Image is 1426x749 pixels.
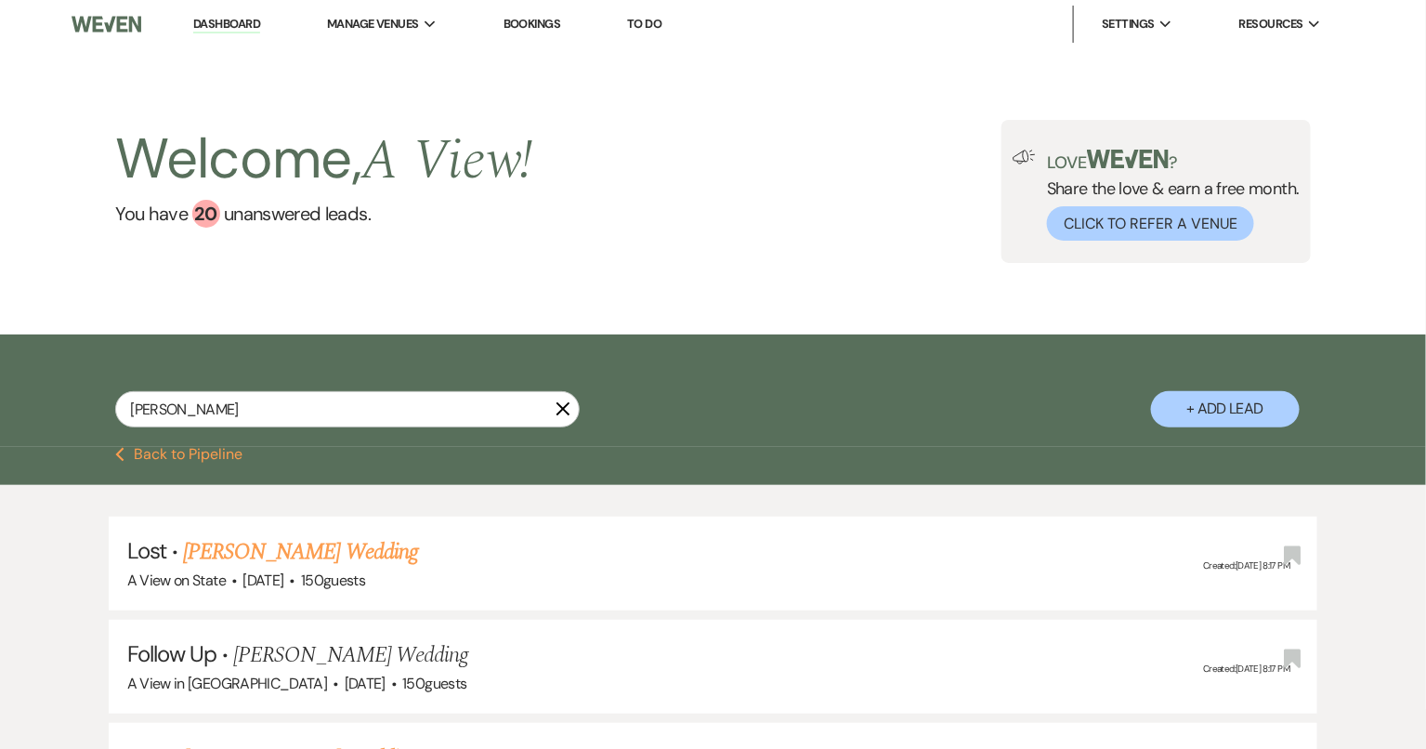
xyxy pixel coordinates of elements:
span: 150 guests [402,674,466,693]
a: Dashboard [193,16,260,33]
span: Lost [127,536,166,565]
span: A View on State [127,571,226,590]
span: [DATE] [242,571,283,590]
h2: Welcome, [115,120,532,200]
button: Click to Refer a Venue [1047,206,1254,241]
input: Search by name, event date, email address or phone number [115,391,580,427]
button: Back to Pipeline [115,447,242,462]
span: Resources [1239,15,1303,33]
img: Weven Logo [72,5,141,44]
img: weven-logo-green.svg [1087,150,1170,168]
span: 150 guests [301,571,365,590]
span: Created: [DATE] 8:17 PM [1203,559,1289,572]
a: [PERSON_NAME] Wedding [183,535,418,569]
div: Share the love & earn a free month. [1036,150,1300,241]
span: A View in [GEOGRAPHIC_DATA] [127,674,328,693]
div: 20 [192,200,220,228]
p: Love ? [1047,150,1300,171]
span: Created: [DATE] 8:17 PM [1203,663,1289,675]
a: To Do [627,16,661,32]
button: + Add Lead [1151,391,1300,427]
span: [PERSON_NAME] Wedding [233,638,468,672]
span: Settings [1102,15,1155,33]
span: Follow Up [127,639,216,668]
img: loud-speaker-illustration.svg [1013,150,1036,164]
a: Bookings [504,16,561,32]
span: A View ! [361,118,533,204]
a: You have 20 unanswered leads. [115,200,532,228]
span: [DATE] [345,674,386,693]
span: Manage Venues [327,15,419,33]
